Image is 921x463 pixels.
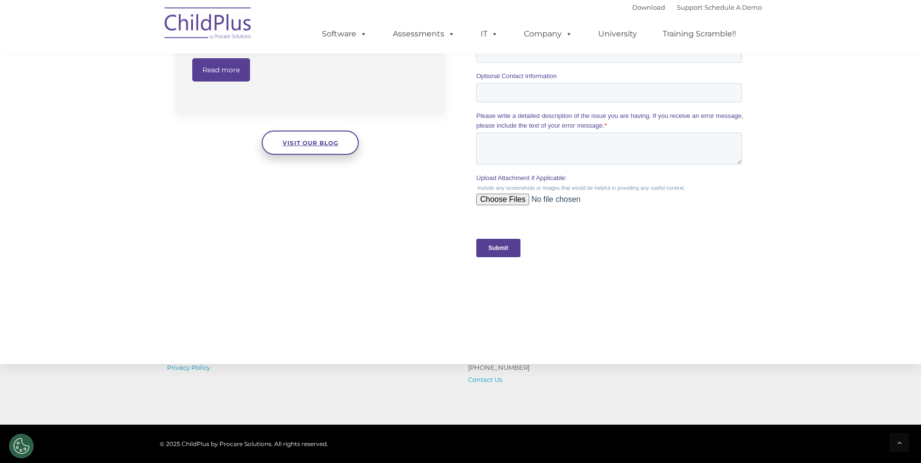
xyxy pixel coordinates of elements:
[135,104,176,111] span: Phone number
[632,3,762,11] font: |
[471,24,508,44] a: IT
[653,24,746,44] a: Training Scramble!!
[282,139,338,147] span: Visit our blog
[262,131,359,155] a: Visit our blog
[192,58,250,82] a: Read more
[312,24,377,44] a: Software
[588,24,647,44] a: University
[160,0,257,49] img: ChildPlus by Procare Solutions
[677,3,703,11] a: Support
[632,3,665,11] a: Download
[167,364,210,371] a: Privacy Policy
[704,3,762,11] a: Schedule A Demo
[514,24,582,44] a: Company
[9,434,33,458] button: Cookies Settings
[383,24,465,44] a: Assessments
[160,440,328,447] span: © 2025 ChildPlus by Procare Solutions. All rights reserved.
[135,64,165,71] span: Last name
[468,376,502,383] a: Contact Us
